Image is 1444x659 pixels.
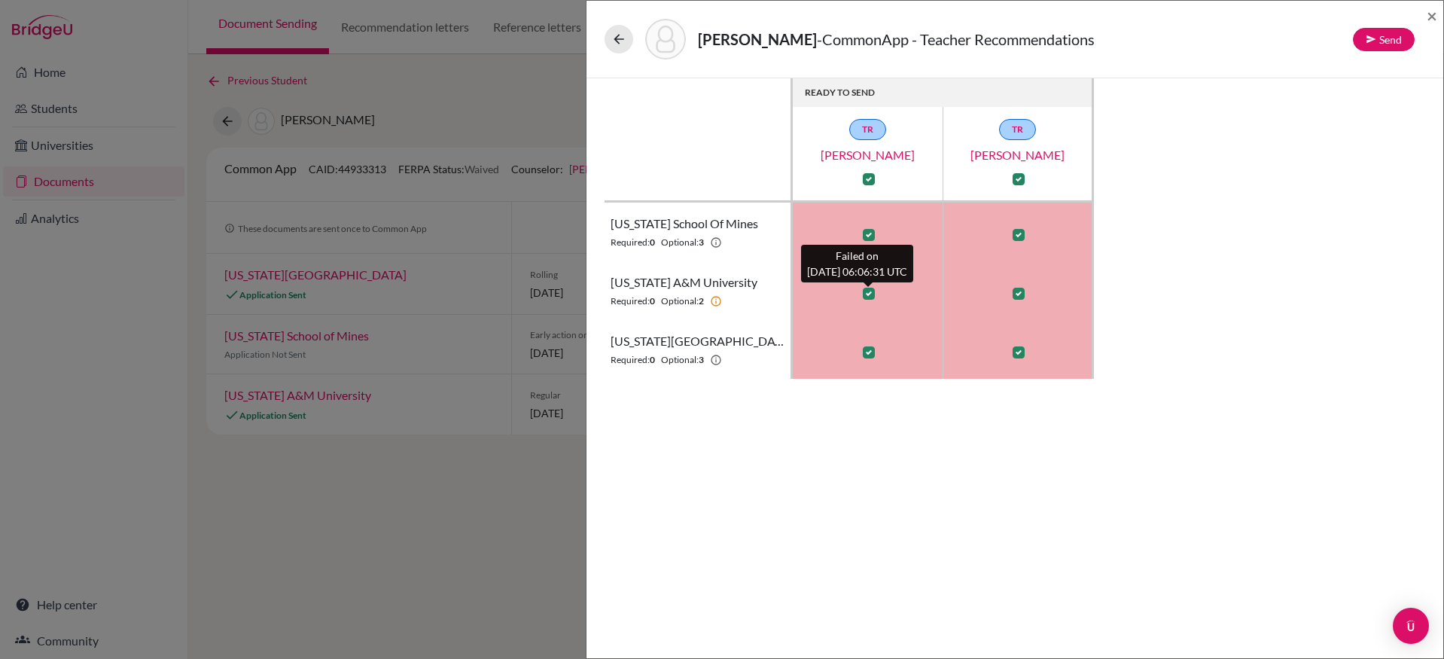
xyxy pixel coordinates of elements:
[611,294,650,308] span: Required:
[793,146,943,164] a: [PERSON_NAME]
[650,294,655,308] b: 0
[793,78,1094,107] th: READY TO SEND
[650,353,655,367] b: 0
[699,294,704,308] b: 2
[611,215,758,233] span: [US_STATE] School of Mines
[801,245,913,282] div: Failed on [DATE] 06:06:31 UTC
[611,332,784,350] span: [US_STATE][GEOGRAPHIC_DATA]
[849,119,886,140] a: TR
[943,146,1093,164] a: [PERSON_NAME]
[699,353,704,367] b: 3
[1393,608,1429,644] div: Open Intercom Messenger
[650,236,655,249] b: 0
[611,273,757,291] span: [US_STATE] A&M University
[661,294,699,308] span: Optional:
[699,236,704,249] b: 3
[698,30,817,48] strong: [PERSON_NAME]
[661,236,699,249] span: Optional:
[999,119,1036,140] a: TR
[611,353,650,367] span: Required:
[611,236,650,249] span: Required:
[1353,28,1415,51] button: Send
[817,30,1095,48] span: - CommonApp - Teacher Recommendations
[661,353,699,367] span: Optional:
[1427,5,1437,26] span: ×
[1427,7,1437,25] button: Close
